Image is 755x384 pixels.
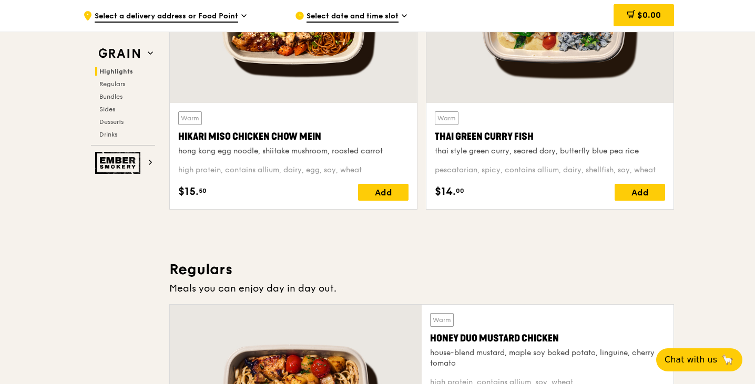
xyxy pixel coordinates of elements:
div: Meals you can enjoy day in day out. [169,281,674,296]
div: Hikari Miso Chicken Chow Mein [178,129,409,144]
h3: Regulars [169,260,674,279]
div: thai style green curry, seared dory, butterfly blue pea rice [435,146,665,157]
span: Sides [99,106,115,113]
div: Warm [435,111,458,125]
div: house-blend mustard, maple soy baked potato, linguine, cherry tomato [430,348,665,369]
span: Regulars [99,80,125,88]
div: Thai Green Curry Fish [435,129,665,144]
span: 00 [456,186,464,195]
span: Drinks [99,131,117,138]
span: $0.00 [637,10,661,20]
button: Chat with us🦙 [656,348,742,371]
div: Warm [430,313,454,327]
span: $15. [178,184,199,200]
div: Honey Duo Mustard Chicken [430,331,665,346]
div: Add [615,184,665,201]
span: 50 [199,186,207,195]
span: 🦙 [721,354,734,366]
span: Select a delivery address or Food Point [95,11,238,23]
span: Chat with us [665,354,717,366]
span: Select date and time slot [307,11,399,23]
span: Highlights [99,68,133,75]
div: Warm [178,111,202,125]
div: pescatarian, spicy, contains allium, dairy, shellfish, soy, wheat [435,165,665,175]
div: Add [358,184,409,201]
div: high protein, contains allium, dairy, egg, soy, wheat [178,165,409,175]
span: $14. [435,184,456,200]
img: Ember Smokery web logo [95,152,144,174]
img: Grain web logo [95,44,144,63]
div: hong kong egg noodle, shiitake mushroom, roasted carrot [178,146,409,157]
span: Bundles [99,93,123,100]
span: Desserts [99,118,124,126]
